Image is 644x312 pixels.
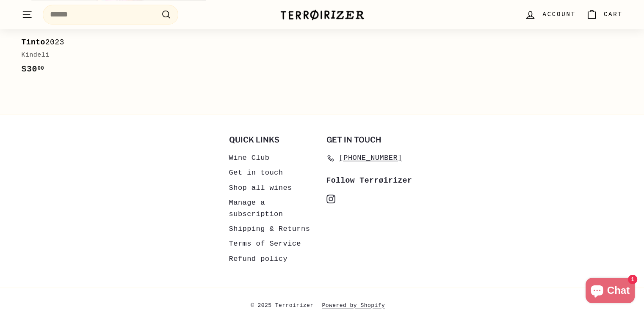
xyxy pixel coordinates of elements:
[542,10,575,19] span: Account
[229,195,318,222] a: Manage a subscription
[326,151,402,165] a: [PHONE_NUMBER]
[520,2,580,27] a: Account
[229,252,287,266] a: Refund policy
[229,151,270,165] a: Wine Club
[229,181,292,195] a: Shop all wines
[22,50,208,60] div: Kindeli
[583,278,637,305] inbox-online-store-chat: Shopify online store chat
[326,136,415,144] h2: Get in touch
[229,236,301,251] a: Terms of Service
[22,64,44,74] span: $30
[229,136,318,144] h2: Quick links
[581,2,628,27] a: Cart
[22,36,208,49] div: 2023
[339,152,402,164] span: [PHONE_NUMBER]
[322,301,394,311] a: Powered by Shopify
[229,165,283,180] a: Get in touch
[326,175,415,187] div: Follow Terrøirizer
[229,222,310,236] a: Shipping & Returns
[604,10,623,19] span: Cart
[251,301,322,311] span: © 2025 Terroirizer
[38,66,44,71] sup: 00
[22,38,45,47] b: Tinto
